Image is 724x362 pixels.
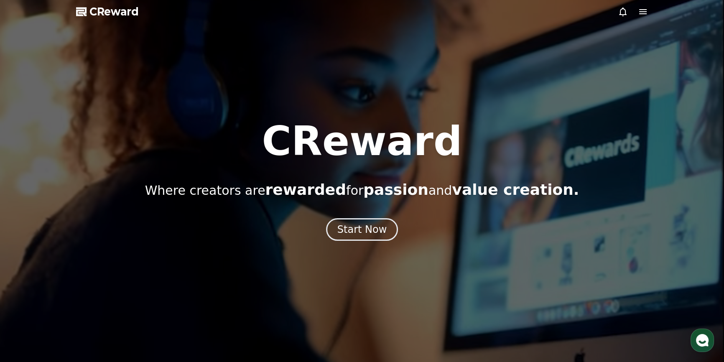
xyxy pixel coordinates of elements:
[69,278,94,285] span: Messages
[89,5,139,18] span: CReward
[145,181,579,198] p: Where creators are for and
[326,227,398,235] a: Start Now
[262,121,462,161] h1: CReward
[55,265,108,286] a: Messages
[21,278,36,284] span: Home
[452,181,579,198] span: value creation.
[337,223,387,236] div: Start Now
[363,181,428,198] span: passion
[124,278,144,284] span: Settings
[108,265,161,286] a: Settings
[326,218,398,241] button: Start Now
[265,181,346,198] span: rewarded
[76,5,139,18] a: CReward
[3,265,55,286] a: Home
